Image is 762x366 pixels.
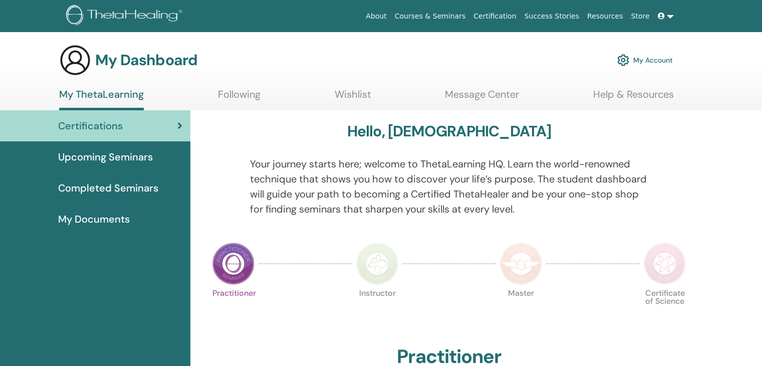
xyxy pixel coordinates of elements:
[617,49,673,71] a: My Account
[356,289,398,331] p: Instructor
[58,212,130,227] span: My Documents
[583,7,627,26] a: Resources
[593,88,674,108] a: Help & Resources
[356,243,398,285] img: Instructor
[335,88,371,108] a: Wishlist
[66,5,186,28] img: logo.png
[58,149,153,164] span: Upcoming Seminars
[58,118,123,133] span: Certifications
[500,289,542,331] p: Master
[59,44,91,76] img: generic-user-icon.jpg
[250,156,649,217] p: Your journey starts here; welcome to ThetaLearning HQ. Learn the world-renowned technique that sh...
[212,289,255,331] p: Practitioner
[644,289,686,331] p: Certificate of Science
[391,7,470,26] a: Courses & Seminars
[347,122,552,140] h3: Hello, [DEMOGRAPHIC_DATA]
[218,88,261,108] a: Following
[58,180,158,196] span: Completed Seminars
[59,88,144,110] a: My ThetaLearning
[95,51,197,69] h3: My Dashboard
[644,243,686,285] img: Certificate of Science
[500,243,542,285] img: Master
[212,243,255,285] img: Practitioner
[362,7,390,26] a: About
[469,7,520,26] a: Certification
[445,88,519,108] a: Message Center
[617,52,629,69] img: cog.svg
[521,7,583,26] a: Success Stories
[627,7,654,26] a: Store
